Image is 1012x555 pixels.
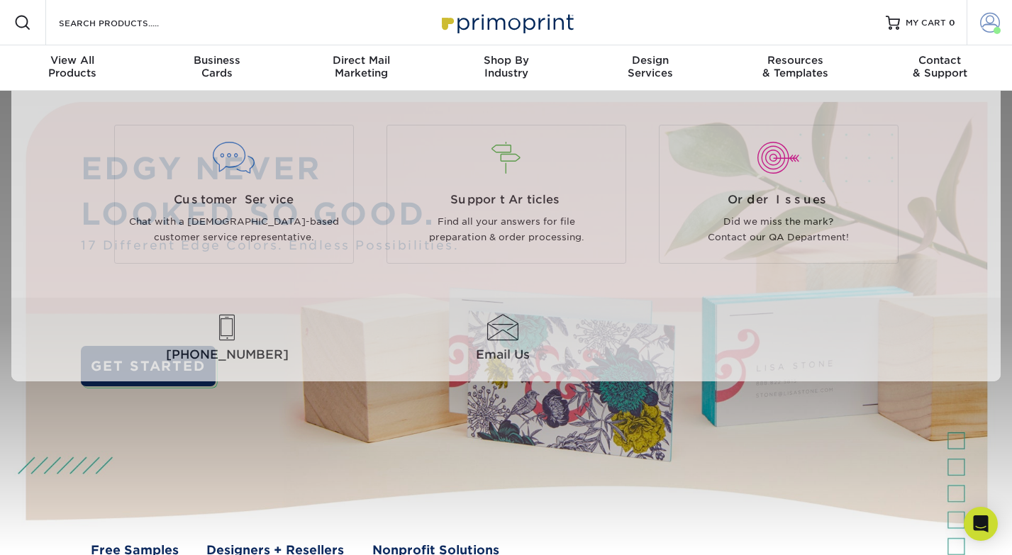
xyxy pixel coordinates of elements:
p: Find all your answers for file preparation & order processing. [398,214,615,246]
a: [PHONE_NUMBER] [92,315,362,364]
a: Direct MailMarketing [289,45,434,91]
span: Direct Mail [289,54,434,67]
div: Marketing [289,54,434,79]
span: Support Articles [398,191,615,208]
div: Services [578,54,723,79]
a: Customer Service Chat with a [DEMOGRAPHIC_DATA]-based customer service representative. [109,125,360,264]
p: Did we miss the mark? Contact our QA Department! [670,214,887,246]
a: Shop ByIndustry [434,45,579,91]
span: Design [578,54,723,67]
input: SEARCH PRODUCTS..... [57,14,196,31]
a: Email Us [368,315,638,364]
p: Chat with a [DEMOGRAPHIC_DATA]-based customer service representative. [126,214,343,246]
span: Business [145,54,289,67]
span: Order Issues [670,191,887,208]
img: Primoprint [435,7,577,38]
span: Resources [723,54,867,67]
a: BusinessCards [145,45,289,91]
div: Industry [434,54,579,79]
div: & Templates [723,54,867,79]
div: & Support [867,54,1012,79]
span: MY CART [906,17,946,29]
div: Cards [145,54,289,79]
span: 0 [949,18,955,28]
a: Resources& Templates [723,45,867,91]
span: Customer Service [126,191,343,208]
span: Email Us [368,346,638,364]
a: Contact& Support [867,45,1012,91]
div: Open Intercom Messenger [964,507,998,541]
a: Support Articles Find all your answers for file preparation & order processing. [381,125,632,264]
span: Contact [867,54,1012,67]
a: DesignServices [578,45,723,91]
span: [PHONE_NUMBER] [92,346,362,364]
span: Shop By [434,54,579,67]
a: Order Issues Did we miss the mark? Contact our QA Department! [653,125,904,264]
